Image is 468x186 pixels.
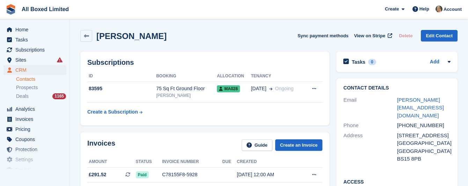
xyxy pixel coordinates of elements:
[52,93,66,99] div: 1165
[397,147,451,155] div: [GEOGRAPHIC_DATA]
[136,171,149,178] span: Paid
[57,57,63,63] i: Smart entry sync failures have occurred
[162,156,222,168] th: Invoice number
[354,32,385,39] span: View on Stripe
[87,71,156,82] th: ID
[3,45,66,55] a: menu
[3,155,66,164] a: menu
[87,156,136,168] th: Amount
[251,85,266,92] span: [DATE]
[430,58,439,66] a: Add
[444,6,462,13] span: Account
[15,134,57,144] span: Coupons
[16,84,38,91] span: Prospects
[352,59,365,65] h2: Tasks
[3,124,66,134] a: menu
[3,104,66,114] a: menu
[16,76,66,83] a: Contacts
[397,139,451,147] div: [GEOGRAPHIC_DATA]
[242,139,272,151] a: Guide
[136,156,162,168] th: Status
[16,84,66,91] a: Prospects
[15,104,57,114] span: Analytics
[15,45,57,55] span: Subscriptions
[298,30,349,41] button: Sync payment methods
[419,6,429,13] span: Help
[275,86,294,91] span: Ongoing
[15,35,57,45] span: Tasks
[343,178,451,185] h2: Access
[87,139,115,151] h2: Invoices
[156,71,217,82] th: Booking
[251,71,304,82] th: Tenancy
[343,132,397,163] div: Address
[156,85,217,92] div: 75 Sq Ft Ground Floor
[3,35,66,45] a: menu
[87,106,142,118] a: Create a Subscription
[6,4,16,15] img: stora-icon-8386f47178a22dfd0bd8f6a31ec36ba5ce8667c1dd55bd0f319d3a0aa187defe.svg
[237,171,299,178] div: [DATE] 12:00 AM
[15,145,57,154] span: Protection
[275,139,323,151] a: Create an Invoice
[343,85,451,91] h2: Contact Details
[15,65,57,75] span: CRM
[156,92,217,99] div: [PERSON_NAME]
[3,25,66,34] a: menu
[436,6,443,13] img: Sandie Mills
[87,108,138,116] div: Create a Subscription
[15,114,57,124] span: Invoices
[3,134,66,144] a: menu
[16,93,29,100] span: Deals
[3,55,66,65] a: menu
[397,132,451,140] div: [STREET_ADDRESS]
[15,124,57,134] span: Pricing
[96,31,167,41] h2: [PERSON_NAME]
[16,93,66,100] a: Deals 1165
[397,155,451,163] div: BS15 8PB
[368,59,376,65] div: 0
[343,122,397,130] div: Phone
[351,30,394,41] a: View on Stripe
[217,85,240,92] span: MA028
[385,6,399,13] span: Create
[15,55,57,65] span: Sites
[222,156,237,168] th: Due
[237,156,299,168] th: Created
[3,145,66,154] a: menu
[162,171,222,178] div: C78155F8-5928
[3,165,66,175] a: menu
[15,165,57,175] span: Capital
[89,171,107,178] span: £291.52
[15,155,57,164] span: Settings
[87,59,322,67] h2: Subscriptions
[19,3,72,15] a: All Boxed Limited
[397,122,451,130] div: [PHONE_NUMBER]
[343,96,397,120] div: Email
[3,65,66,75] a: menu
[217,71,251,82] th: Allocation
[397,97,444,118] a: [PERSON_NAME][EMAIL_ADDRESS][DOMAIN_NAME]
[15,25,57,34] span: Home
[396,30,415,41] button: Delete
[87,85,156,92] div: 83595
[3,114,66,124] a: menu
[421,30,458,41] a: Edit Contact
